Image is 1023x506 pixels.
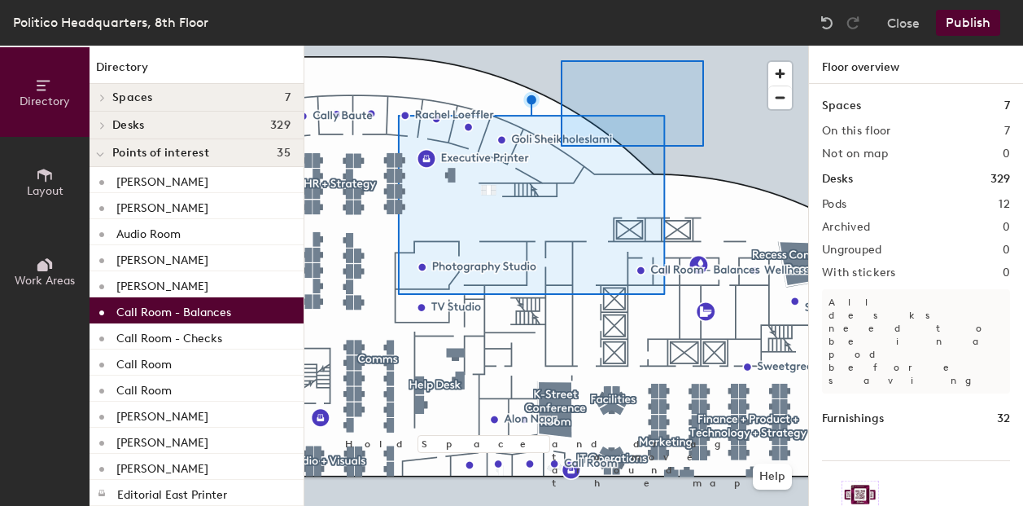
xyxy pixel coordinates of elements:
[1004,97,1010,115] h1: 7
[822,289,1010,394] p: All desks need to be in a pod before saving
[116,222,181,241] p: Audio Room
[822,198,846,211] h2: Pods
[116,170,208,189] p: [PERSON_NAME]
[112,147,209,160] span: Points of interest
[1003,147,1010,161] h2: 0
[822,147,888,161] h2: Not on map
[822,266,896,279] h2: With stickers
[15,274,75,288] span: Work Areas
[116,405,208,424] p: [PERSON_NAME]
[13,12,208,33] div: Politico Headquarters, 8th Floor
[1003,221,1010,234] h2: 0
[936,10,1000,36] button: Publish
[822,125,891,138] h2: On this floor
[809,46,1023,84] h1: Floor overview
[116,249,208,267] p: [PERSON_NAME]
[116,301,231,319] p: Call Room - Balances
[997,410,1010,428] h1: 32
[822,97,861,115] h1: Spaces
[116,353,172,372] p: Call Room
[270,119,291,132] span: 329
[27,184,63,198] span: Layout
[112,119,144,132] span: Desks
[116,431,208,450] p: [PERSON_NAME]
[277,147,291,160] span: 35
[112,91,153,104] span: Spaces
[117,483,227,502] p: Editorial East Printer
[116,457,208,476] p: [PERSON_NAME]
[116,196,208,215] p: [PERSON_NAME]
[887,10,920,36] button: Close
[20,95,70,108] span: Directory
[1003,266,1010,279] h2: 0
[822,221,870,234] h2: Archived
[819,15,835,31] img: Undo
[116,379,172,398] p: Call Room
[822,410,884,428] h1: Furnishings
[1003,244,1010,257] h2: 0
[845,15,861,31] img: Redo
[116,275,208,293] p: [PERSON_NAME]
[285,91,291,104] span: 7
[999,198,1010,211] h2: 12
[1004,125,1010,138] h2: 7
[116,327,222,345] p: Call Room - Checks
[822,170,853,188] h1: Desks
[990,170,1010,188] h1: 329
[822,244,882,257] h2: Ungrouped
[753,464,792,490] button: Help
[90,59,304,84] h1: Directory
